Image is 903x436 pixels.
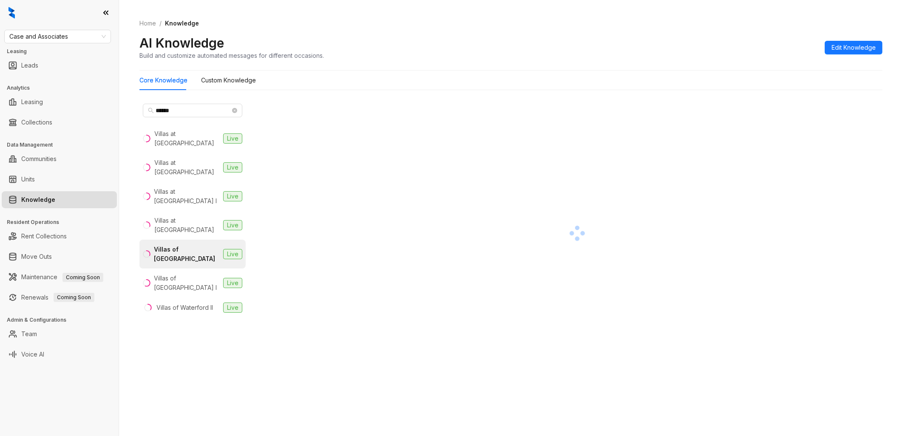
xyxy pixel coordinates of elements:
[21,326,37,343] a: Team
[62,273,103,282] span: Coming Soon
[21,57,38,74] a: Leads
[832,43,876,52] span: Edit Knowledge
[223,220,242,230] span: Live
[201,76,256,85] div: Custom Knowledge
[2,248,117,265] li: Move Outs
[223,249,242,259] span: Live
[2,171,117,188] li: Units
[159,19,162,28] li: /
[54,293,94,302] span: Coming Soon
[154,158,220,177] div: Villas at [GEOGRAPHIC_DATA]
[139,76,187,85] div: Core Knowledge
[9,7,15,19] img: logo
[223,303,242,313] span: Live
[223,278,242,288] span: Live
[2,346,117,363] li: Voice AI
[2,114,117,131] li: Collections
[154,245,220,263] div: Villas of [GEOGRAPHIC_DATA]
[2,150,117,167] li: Communities
[223,191,242,201] span: Live
[223,162,242,173] span: Live
[9,30,106,43] span: Case and Associates
[21,171,35,188] a: Units
[154,274,220,292] div: Villas of [GEOGRAPHIC_DATA] I
[21,248,52,265] a: Move Outs
[232,108,237,113] span: close-circle
[7,48,119,55] h3: Leasing
[21,289,94,306] a: RenewalsComing Soon
[7,316,119,324] h3: Admin & Configurations
[7,218,119,226] h3: Resident Operations
[7,141,119,149] h3: Data Management
[2,228,117,245] li: Rent Collections
[154,129,220,148] div: Villas at [GEOGRAPHIC_DATA]
[7,84,119,92] h3: Analytics
[2,269,117,286] li: Maintenance
[825,41,883,54] button: Edit Knowledge
[21,346,44,363] a: Voice AI
[148,108,154,113] span: search
[138,19,158,28] a: Home
[154,187,220,206] div: Villas at [GEOGRAPHIC_DATA] I
[21,150,57,167] a: Communities
[223,133,242,144] span: Live
[2,191,117,208] li: Knowledge
[21,191,55,208] a: Knowledge
[2,326,117,343] li: Team
[21,93,43,110] a: Leasing
[165,20,199,27] span: Knowledge
[2,57,117,74] li: Leads
[156,303,213,312] div: Villas of Waterford II
[154,216,220,235] div: Villas at [GEOGRAPHIC_DATA]
[21,114,52,131] a: Collections
[2,93,117,110] li: Leasing
[139,51,324,60] div: Build and customize automated messages for different occasions.
[139,35,224,51] h2: AI Knowledge
[21,228,67,245] a: Rent Collections
[2,289,117,306] li: Renewals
